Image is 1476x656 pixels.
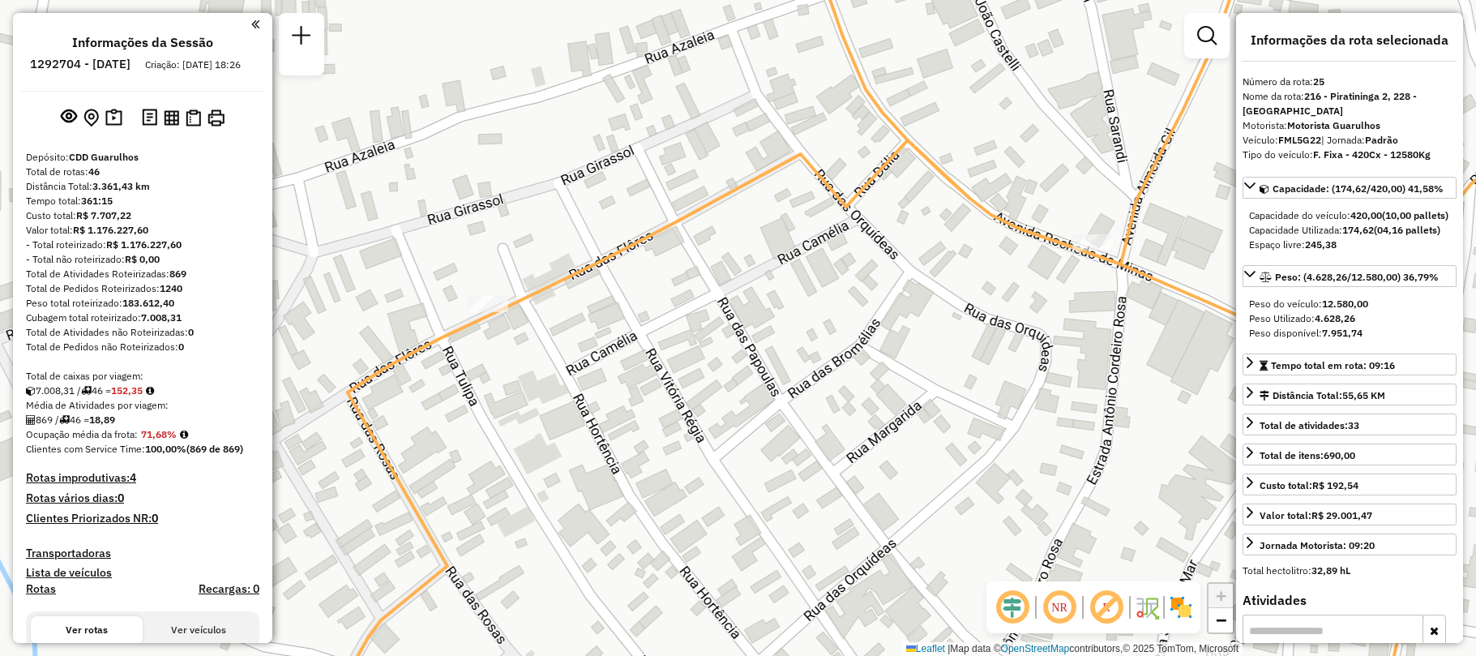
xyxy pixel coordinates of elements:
[26,386,36,396] i: Cubagem total roteirizado
[26,384,259,398] div: 7.008,31 / 46 =
[1249,208,1450,223] div: Capacidade do veículo:
[1209,608,1233,632] a: Zoom out
[139,58,247,72] div: Criação: [DATE] 18:26
[993,588,1032,627] span: Ocultar deslocamento
[118,491,124,505] strong: 0
[88,165,100,178] strong: 46
[111,384,143,397] strong: 152,35
[1278,134,1321,146] strong: FML5G22
[1243,265,1457,287] a: Peso: (4.628,26/12.580,00) 36,79%
[1350,209,1382,221] strong: 420,00
[1348,419,1359,431] strong: 33
[139,105,160,131] button: Logs desbloquear sessão
[1243,414,1457,435] a: Total de atividades:33
[26,443,145,455] span: Clientes com Service Time:
[1305,238,1337,251] strong: 245,38
[1249,238,1450,252] div: Espaço livre:
[31,616,143,644] button: Ver rotas
[1260,448,1355,463] div: Total de itens:
[1260,538,1375,553] div: Jornada Motorista: 09:20
[89,414,115,426] strong: 18,89
[1243,202,1457,259] div: Capacidade: (174,62/420,00) 41,58%
[141,311,182,324] strong: 7.008,31
[1312,479,1358,491] strong: R$ 192,54
[1271,359,1395,371] span: Tempo total em rota: 09:16
[1249,298,1368,310] span: Peso do veículo:
[902,642,1243,656] div: Map data © contributors,© 2025 TomTom, Microsoft
[1191,19,1223,52] a: Exibir filtros
[1311,509,1372,521] strong: R$ 29.001,47
[26,512,259,525] h4: Clientes Priorizados NR:
[26,491,259,505] h4: Rotas vários dias:
[26,547,259,560] h4: Transportadoras
[30,57,130,71] h6: 1292704 - [DATE]
[26,428,138,440] span: Ocupação média da frota:
[72,35,213,50] h4: Informações da Sessão
[145,443,186,455] strong: 100,00%
[1243,118,1457,133] div: Motorista:
[160,282,182,294] strong: 1240
[1324,449,1355,461] strong: 690,00
[199,582,259,596] h4: Recargas: 0
[1260,478,1358,493] div: Custo total:
[1322,298,1368,310] strong: 12.580,00
[1243,290,1457,347] div: Peso: (4.628,26/12.580,00) 36,79%
[186,443,243,455] strong: (869 de 869)
[1087,588,1126,627] span: Exibir rótulo
[106,238,182,251] strong: R$ 1.176.227,60
[1243,32,1457,48] h4: Informações da rota selecionada
[26,223,259,238] div: Valor total:
[1311,564,1350,577] strong: 32,89 hL
[1275,271,1439,283] span: Peso: (4.628,26/12.580,00) 36,79%
[26,340,259,354] div: Total de Pedidos não Roteirizados:
[26,194,259,208] div: Tempo total:
[141,428,177,440] strong: 71,68%
[102,105,126,131] button: Painel de Sugestão
[26,325,259,340] div: Total de Atividades não Roteirizadas:
[26,398,259,413] div: Média de Atividades por viagem:
[285,19,318,56] a: Nova sessão e pesquisa
[251,15,259,33] a: Clique aqui para minimizar o painel
[1342,224,1374,236] strong: 174,62
[26,582,56,596] a: Rotas
[1287,119,1380,131] strong: Motorista Guarulhos
[76,209,131,221] strong: R$ 7.707,22
[26,311,259,325] div: Cubagem total roteirizado:
[1260,388,1385,403] div: Distância Total:
[1315,312,1355,324] strong: 4.628,26
[26,208,259,223] div: Custo total:
[58,105,80,131] button: Exibir sessão original
[1322,327,1363,339] strong: 7.951,74
[1243,504,1457,525] a: Valor total:R$ 29.001,47
[204,106,228,130] button: Imprimir Rotas
[1243,75,1457,89] div: Número da rota:
[152,511,158,525] strong: 0
[1243,564,1457,578] div: Total hectolitro:
[1216,585,1226,606] span: +
[1249,311,1450,326] div: Peso Utilizado:
[1209,584,1233,608] a: Zoom in
[92,180,150,192] strong: 3.361,43 km
[1365,134,1398,146] strong: Padrão
[1249,223,1450,238] div: Capacidade Utilizada:
[948,643,950,654] span: |
[1134,594,1160,620] img: Fluxo de ruas
[169,268,186,280] strong: 869
[1249,326,1450,341] div: Peso disponível:
[1382,209,1448,221] strong: (10,00 pallets)
[130,470,136,485] strong: 4
[1243,177,1457,199] a: Capacidade: (174,62/420,00) 41,58%
[178,341,184,353] strong: 0
[1001,643,1070,654] a: OpenStreetMap
[26,267,259,281] div: Total de Atividades Roteirizadas:
[26,150,259,165] div: Depósito:
[26,238,259,252] div: - Total roteirizado:
[1243,89,1457,118] div: Nome da rota:
[1260,508,1372,523] div: Valor total:
[26,566,259,580] h4: Lista de veículos
[125,253,160,265] strong: R$ 0,00
[81,386,92,396] i: Total de rotas
[1243,148,1457,162] div: Tipo do veículo:
[1243,474,1457,495] a: Custo total:R$ 192,54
